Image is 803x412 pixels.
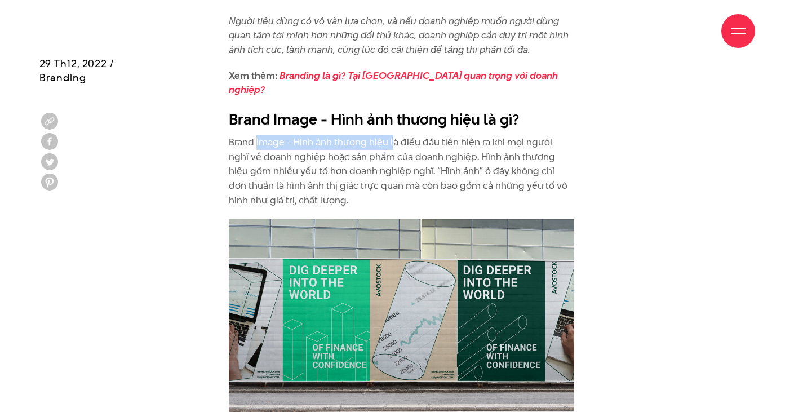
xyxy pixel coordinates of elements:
strong: Xem thêm: [229,69,558,97]
h2: Brand Image - Hình ảnh thương hiệu là gì? [229,109,574,130]
p: Brand Image - Hình ảnh thương hiệu là điều đầu tiên hiện ra khi mọi người nghĩ về doanh nghiệp ho... [229,135,574,207]
a: Branding là gì? Tại [GEOGRAPHIC_DATA] quan trọng với doanh nghiệp? [229,69,558,97]
span: 29 Th12, 2022 / Branding [39,56,114,85]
